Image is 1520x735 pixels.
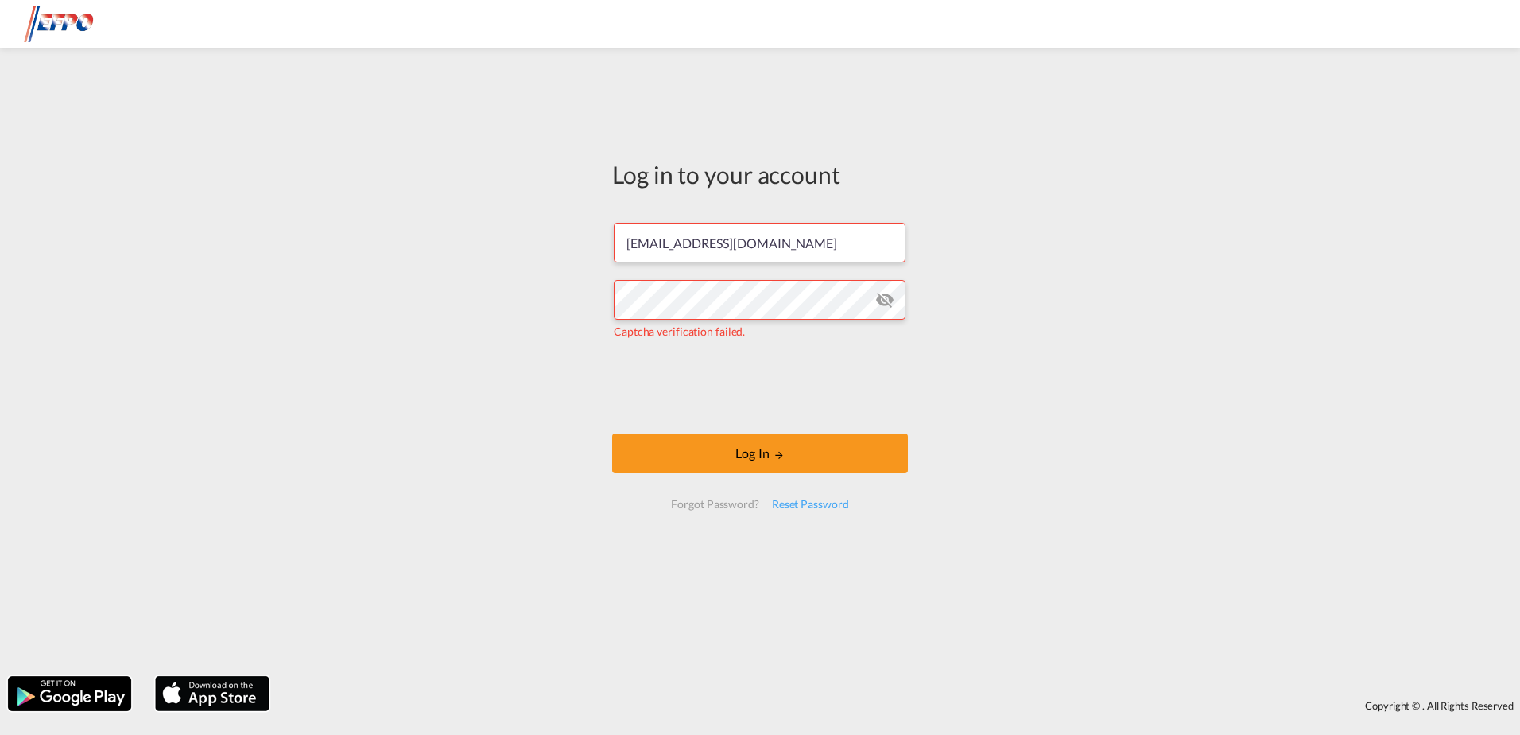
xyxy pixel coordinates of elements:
[766,490,855,519] div: Reset Password
[612,157,908,191] div: Log in to your account
[6,675,133,713] img: google.png
[639,356,881,418] iframe: reCAPTCHA
[614,325,745,338] span: Captcha verification failed.
[665,490,765,519] div: Forgot Password?
[24,6,131,42] img: d38966e06f5511efa686cdb0e1f57a29.png
[614,223,905,262] input: Enter email/phone number
[153,675,271,713] img: apple.png
[875,290,894,309] md-icon: icon-eye-off
[612,434,908,473] button: LOGIN
[277,692,1520,719] div: Copyright © . All Rights Reserved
